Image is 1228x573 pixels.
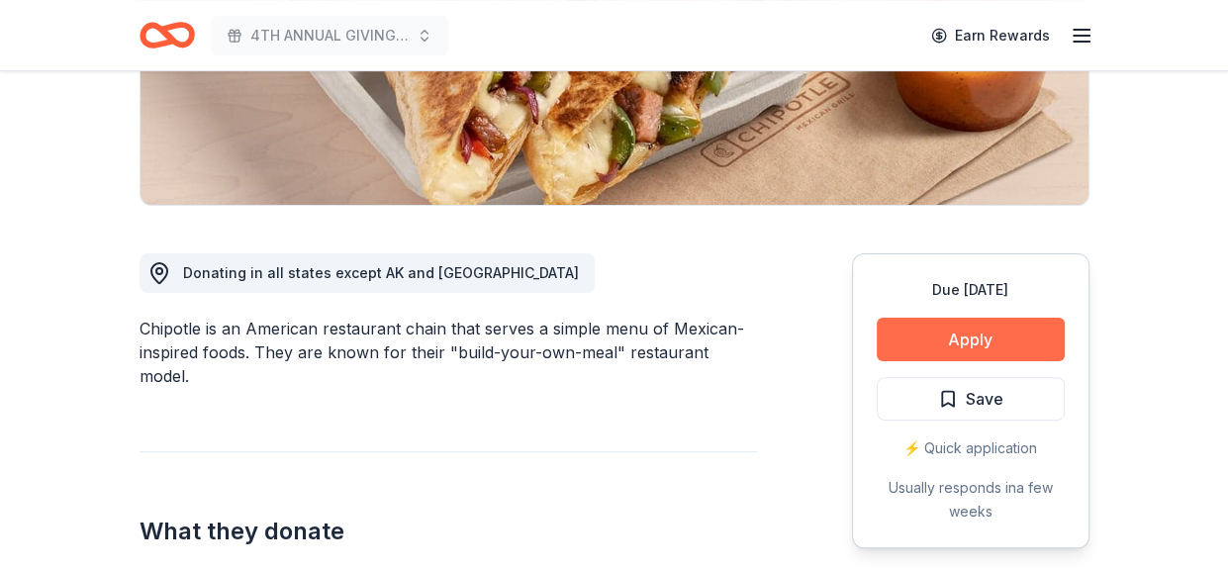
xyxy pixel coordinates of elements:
[877,436,1065,460] div: ⚡️ Quick application
[966,386,1003,412] span: Save
[183,264,579,281] span: Donating in all states except AK and [GEOGRAPHIC_DATA]
[140,317,757,388] div: Chipotle is an American restaurant chain that serves a simple menu of Mexican-inspired foods. The...
[140,12,195,58] a: Home
[140,516,757,547] h2: What they donate
[250,24,409,48] span: 4TH ANNUAL GIVING THANKS IN THE COMMUNITY OUTREACH
[919,18,1062,53] a: Earn Rewards
[211,16,448,55] button: 4TH ANNUAL GIVING THANKS IN THE COMMUNITY OUTREACH
[877,318,1065,361] button: Apply
[877,476,1065,524] div: Usually responds in a few weeks
[877,278,1065,302] div: Due [DATE]
[877,377,1065,421] button: Save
